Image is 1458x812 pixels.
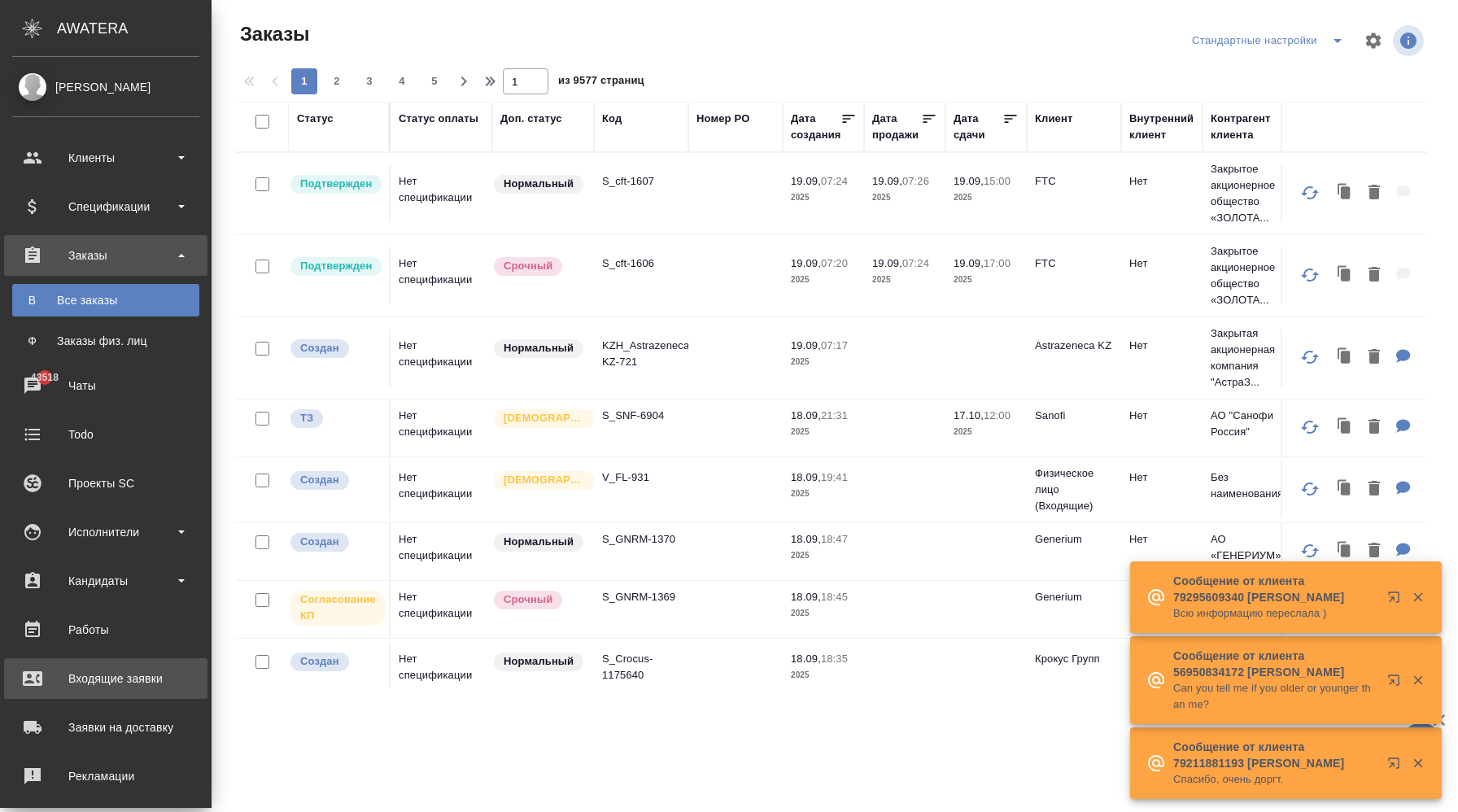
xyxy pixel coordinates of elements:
[1035,173,1113,190] p: FTC
[1329,177,1360,210] button: Клонировать
[20,292,191,308] div: Все заказы
[1211,531,1289,564] p: АО «ГЕНЕРИУМ»
[12,471,199,495] div: Проекты SC
[1360,259,1388,292] button: Удалить
[324,73,350,89] span: 2
[1360,535,1388,568] button: Удалить
[984,175,1011,187] p: 15:00
[902,175,929,187] p: 07:26
[297,111,334,127] div: Статус
[1035,531,1113,548] p: Generium
[1377,747,1417,786] button: Открыть в новой вкладке
[21,369,68,386] span: 43518
[12,373,199,398] div: Чаты
[1035,465,1113,514] p: Физическое лицо (Входящие)
[4,707,207,748] a: Заявки на доставку
[821,175,848,187] p: 07:24
[821,339,848,351] p: 07:17
[289,651,381,673] div: Выставляется автоматически при создании заказа
[1329,259,1360,292] button: Клонировать
[300,410,313,426] p: ТЗ
[1211,325,1289,391] p: Закрытая акционерная компания "АстраЗ...
[421,73,447,89] span: 5
[1211,469,1289,502] p: Без наименования
[391,643,492,700] td: Нет спецификации
[504,176,574,192] p: Нормальный
[1173,771,1377,788] p: Спасибо, очень доргт.
[791,548,856,564] p: 2025
[1035,338,1113,354] p: Astrazeneca KZ
[984,257,1011,269] p: 17:00
[12,325,199,357] a: ФЗаказы физ. лиц
[391,523,492,580] td: Нет спецификации
[236,21,309,47] span: Заказы
[12,78,199,96] div: [PERSON_NAME]
[492,531,586,553] div: Статус по умолчанию для стандартных заказов
[1377,664,1417,703] button: Открыть в новой вкладке
[504,410,585,426] p: [DEMOGRAPHIC_DATA]
[12,520,199,544] div: Исполнители
[492,651,586,673] div: Статус по умолчанию для стандартных заказов
[791,272,856,288] p: 2025
[289,469,381,491] div: Выставляется автоматически при создании заказа
[954,190,1019,206] p: 2025
[1188,28,1354,54] div: split button
[4,658,207,699] a: Входящие заявки
[1290,531,1329,570] button: Обновить
[391,581,492,638] td: Нет спецификации
[300,340,339,356] p: Создан
[356,68,382,94] button: 3
[1129,111,1194,143] div: Внутренний клиент
[504,472,585,488] p: [DEMOGRAPHIC_DATA]
[12,146,199,170] div: Клиенты
[504,592,552,608] p: Срочный
[391,461,492,518] td: Нет спецификации
[954,111,1002,143] div: Дата сдачи
[791,591,821,603] p: 18.09,
[1329,341,1360,374] button: Клонировать
[791,339,821,351] p: 19.09,
[1211,161,1289,226] p: Закрытое акционерное общество «ЗОЛОТА...
[1211,111,1289,143] div: Контрагент клиента
[421,68,447,94] button: 5
[300,534,339,550] p: Создан
[12,243,199,268] div: Заказы
[12,618,199,642] div: Работы
[300,592,376,624] p: Согласование КП
[1377,581,1417,620] button: Открыть в новой вкладке
[492,173,586,195] div: Статус по умолчанию для стандартных заказов
[821,591,848,603] p: 18:45
[1360,411,1388,444] button: Удалить
[1129,338,1194,354] p: Нет
[602,173,680,190] p: S_cft-1607
[1173,648,1377,680] p: Сообщение от клиента 56950834172 [PERSON_NAME]
[821,409,848,421] p: 21:31
[389,68,415,94] button: 4
[954,409,984,421] p: 17.10,
[1173,573,1377,605] p: Сообщение от клиента 79295609340 [PERSON_NAME]
[821,471,848,483] p: 19:41
[1290,469,1329,509] button: Обновить
[300,472,339,488] p: Создан
[4,463,207,504] a: Проекты SC
[1129,651,1194,667] p: Нет
[504,340,574,356] p: Нормальный
[4,414,207,455] a: Todo
[1129,173,1194,190] p: Нет
[1329,411,1360,444] button: Клонировать
[4,756,207,797] a: Рекламации
[1173,605,1377,622] p: Всю информацию переслала )
[1035,651,1113,667] p: Крокус Групп
[492,408,586,430] div: Выставляется автоматически для первых 3 заказов нового контактного лица. Особое внимание
[791,257,821,269] p: 19.09,
[791,533,821,545] p: 18.09,
[791,605,856,622] p: 2025
[1290,255,1329,295] button: Обновить
[821,257,848,269] p: 07:20
[492,469,586,491] div: Выставляется автоматически для первых 3 заказов нового контактного лица. Особое внимание
[504,258,552,274] p: Срочный
[492,338,586,360] div: Статус по умолчанию для стандартных заказов
[399,111,478,127] div: Статус оплаты
[504,653,574,670] p: Нормальный
[791,111,840,143] div: Дата создания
